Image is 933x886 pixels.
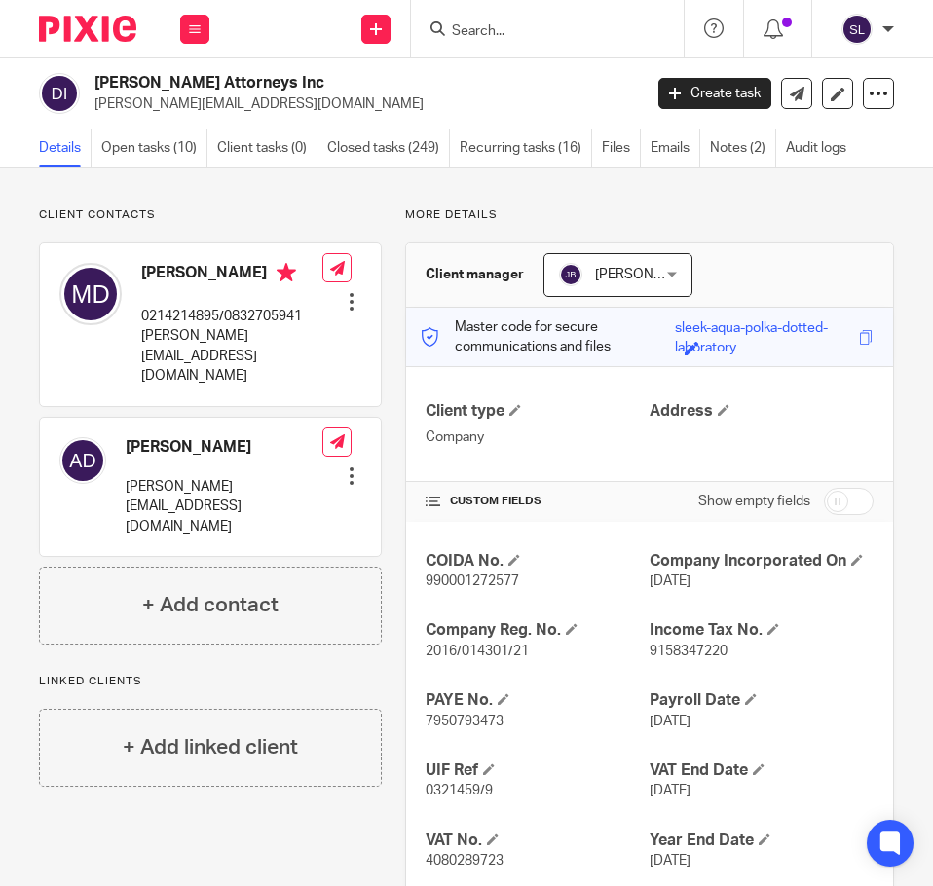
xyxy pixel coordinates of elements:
span: [DATE] [650,784,690,797]
h4: Address [650,401,874,422]
h4: CUSTOM FIELDS [426,494,650,509]
span: 990001272577 [426,574,519,588]
span: 7950793473 [426,715,504,728]
a: Notes (2) [710,129,776,167]
h4: VAT No. [426,831,650,851]
p: Client contacts [39,207,382,223]
img: svg%3E [841,14,873,45]
p: [PERSON_NAME][EMAIL_ADDRESS][DOMAIN_NAME] [94,94,629,114]
label: Show empty fields [698,492,810,511]
p: [PERSON_NAME][EMAIL_ADDRESS][DOMAIN_NAME] [126,477,322,536]
img: svg%3E [59,263,122,325]
a: Create task [658,78,771,109]
p: Company [426,427,650,447]
input: Search [450,23,625,41]
h4: Year End Date [650,831,874,851]
p: Master code for secure communications and files [421,317,676,357]
a: Files [602,129,641,167]
a: Emails [651,129,700,167]
h4: Payroll Date [650,690,874,711]
h4: + Add contact [142,590,279,620]
a: Recurring tasks (16) [460,129,592,167]
h4: Client type [426,401,650,422]
p: Linked clients [39,674,382,689]
p: 0214214895/0832705941 [141,307,322,326]
span: 9158347220 [650,645,728,658]
h3: Client manager [426,265,524,284]
img: Pixie [39,16,136,42]
a: Closed tasks (249) [327,129,450,167]
h2: [PERSON_NAME] Attorneys Inc [94,73,522,93]
h4: [PERSON_NAME] [126,437,322,458]
span: [DATE] [650,715,690,728]
span: 4080289723 [426,854,504,868]
h4: PAYE No. [426,690,650,711]
h4: VAT End Date [650,760,874,781]
h4: + Add linked client [123,732,298,762]
span: [DATE] [650,854,690,868]
span: [DATE] [650,574,690,588]
span: [PERSON_NAME] [595,268,702,281]
h4: Income Tax No. [650,620,874,641]
h4: Company Incorporated On [650,551,874,572]
img: svg%3E [39,73,80,114]
div: sleek-aqua-polka-dotted-laboratory [675,318,854,341]
i: Primary [277,263,296,282]
img: svg%3E [59,437,106,484]
img: svg%3E [559,263,582,286]
h4: Company Reg. No. [426,620,650,641]
a: Details [39,129,92,167]
h4: UIF Ref [426,760,650,781]
h4: [PERSON_NAME] [141,263,322,287]
a: Open tasks (10) [101,129,207,167]
p: More details [405,207,894,223]
a: Audit logs [786,129,856,167]
span: 0321459/9 [426,784,493,797]
a: Client tasks (0) [217,129,317,167]
span: 2016/014301/21 [426,645,529,658]
h4: COIDA No. [426,551,650,572]
p: [PERSON_NAME][EMAIL_ADDRESS][DOMAIN_NAME] [141,326,322,386]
